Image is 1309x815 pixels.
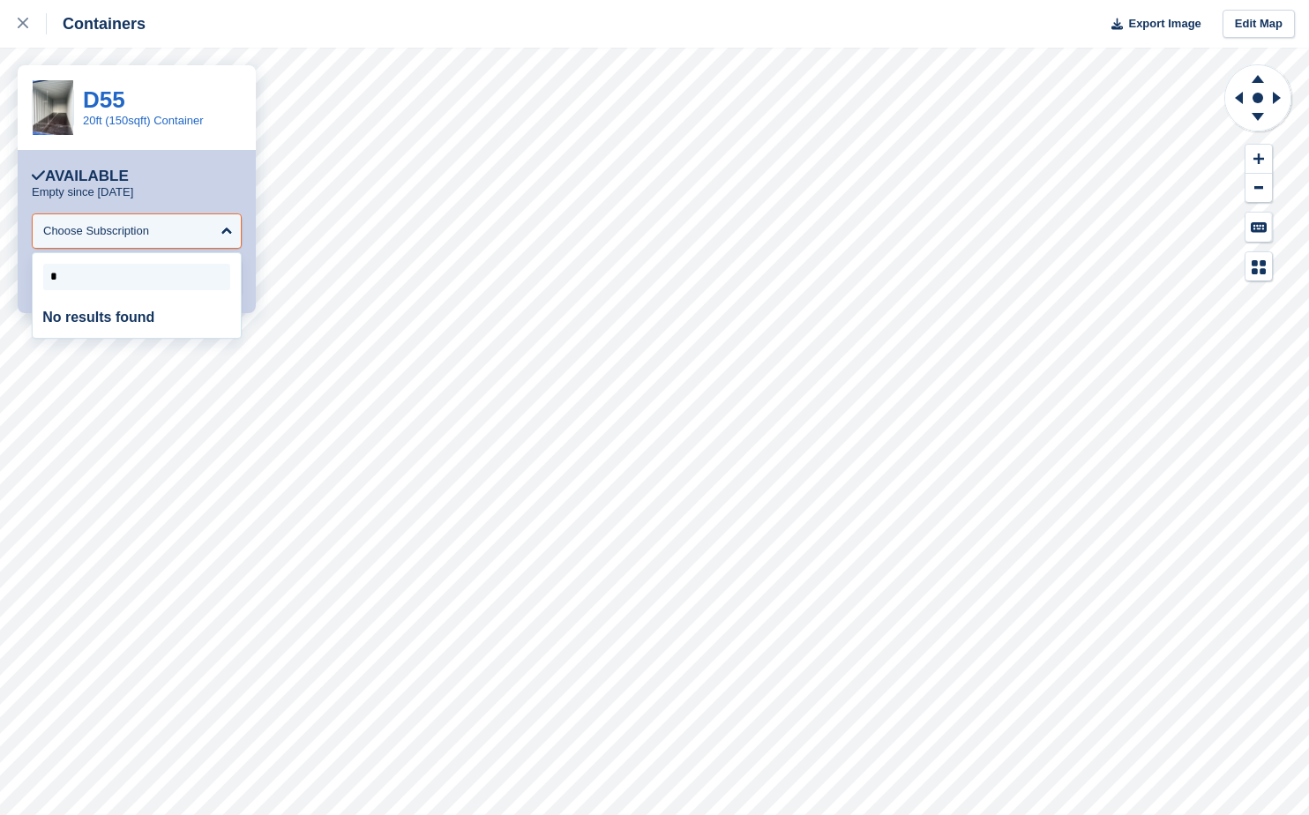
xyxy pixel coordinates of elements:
div: Containers [47,13,146,34]
div: No results found [33,297,241,338]
img: IMG_1272.jpeg [33,80,73,134]
button: Map Legend [1245,252,1272,281]
button: Keyboard Shortcuts [1245,213,1272,242]
a: Edit Map [1223,10,1295,39]
a: D55 [83,86,125,113]
div: Choose Subscription [43,222,149,240]
div: Available [32,168,129,185]
p: Empty since [DATE] [32,185,133,199]
button: Export Image [1101,10,1201,39]
a: 20ft (150sqft) Container [83,114,204,127]
button: Zoom In [1245,145,1272,174]
span: Export Image [1128,15,1201,33]
button: Zoom Out [1245,174,1272,203]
